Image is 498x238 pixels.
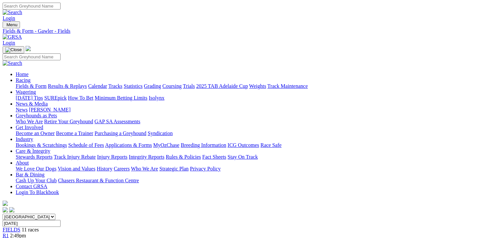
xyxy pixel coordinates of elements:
a: Retire Your Greyhound [44,119,93,124]
a: Tracks [108,83,122,89]
a: Industry [16,136,33,142]
a: Care & Integrity [16,148,50,154]
a: Login [3,40,15,46]
a: Get Involved [16,125,43,130]
a: Stewards Reports [16,154,52,160]
a: Breeding Information [181,142,226,148]
a: Coursing [162,83,182,89]
a: News [16,107,28,112]
a: Rules & Policies [166,154,201,160]
a: FIELDS [3,227,20,232]
a: Racing [16,77,30,83]
a: Race Safe [260,142,281,148]
a: Who We Are [16,119,43,124]
a: Become an Owner [16,130,55,136]
a: Isolynx [149,95,164,101]
div: News & Media [16,107,495,113]
div: Get Involved [16,130,495,136]
a: We Love Our Dogs [16,166,56,171]
a: Login To Blackbook [16,189,59,195]
a: About [16,160,29,166]
div: Racing [16,83,495,89]
img: GRSA [3,34,22,40]
img: twitter.svg [9,207,14,212]
a: Applications & Forms [105,142,152,148]
a: SUREpick [44,95,66,101]
a: MyOzChase [153,142,179,148]
div: About [16,166,495,172]
a: Vision and Values [58,166,95,171]
a: How To Bet [68,95,94,101]
a: 2025 TAB Adelaide Cup [196,83,248,89]
a: Fields & Form [16,83,46,89]
span: 11 races [22,227,39,232]
a: Cash Up Your Club [16,178,57,183]
a: Home [16,71,28,77]
input: Search [3,53,61,60]
img: facebook.svg [3,207,8,212]
div: Wagering [16,95,495,101]
a: Schedule of Fees [68,142,104,148]
a: GAP SA Assessments [95,119,140,124]
a: Wagering [16,89,36,95]
a: Who We Are [131,166,158,171]
a: Trials [183,83,195,89]
img: Search [3,10,22,15]
a: [DATE] Tips [16,95,43,101]
a: Statistics [124,83,143,89]
a: Become a Trainer [56,130,93,136]
div: Greyhounds as Pets [16,119,495,125]
a: ICG Outcomes [228,142,259,148]
a: Purchasing a Greyhound [95,130,146,136]
input: Select date [3,220,61,227]
img: Close [5,47,22,52]
a: Stay On Track [228,154,258,160]
a: News & Media [16,101,48,107]
img: Search [3,60,22,66]
a: Contact GRSA [16,184,47,189]
a: History [97,166,112,171]
a: Bookings & Scratchings [16,142,67,148]
a: Fact Sheets [202,154,226,160]
div: Industry [16,142,495,148]
div: Bar & Dining [16,178,495,184]
a: Track Injury Rebate [54,154,96,160]
a: Minimum Betting Limits [95,95,147,101]
a: Privacy Policy [190,166,221,171]
a: Track Maintenance [267,83,308,89]
button: Toggle navigation [3,46,24,53]
span: Menu [7,22,17,27]
img: logo-grsa-white.png [26,46,31,51]
a: Syndication [148,130,173,136]
a: Bar & Dining [16,172,45,177]
a: Strategic Plan [159,166,189,171]
a: Results & Replays [48,83,87,89]
a: Integrity Reports [129,154,164,160]
a: Weights [249,83,266,89]
input: Search [3,3,61,10]
button: Toggle navigation [3,21,20,28]
img: logo-grsa-white.png [3,201,8,206]
a: Calendar [88,83,107,89]
a: Chasers Restaurant & Function Centre [58,178,139,183]
a: Grading [144,83,161,89]
a: Login [3,15,15,21]
a: [PERSON_NAME] [29,107,70,112]
a: Injury Reports [97,154,127,160]
a: Greyhounds as Pets [16,113,57,118]
a: Careers [114,166,130,171]
a: Fields & Form - Gawler - Fields [3,28,495,34]
div: Care & Integrity [16,154,495,160]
